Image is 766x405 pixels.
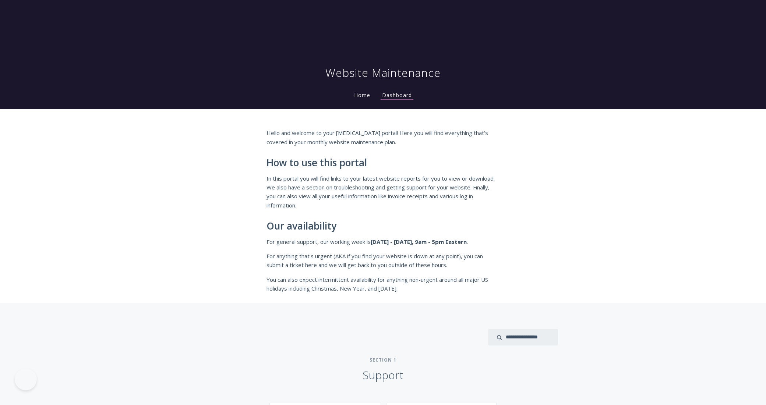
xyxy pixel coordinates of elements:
[266,275,500,293] p: You can also expect intermittent availability for anything non-urgent around all major US holiday...
[371,238,467,245] strong: [DATE] - [DATE], 9am - 5pm Eastern
[266,221,500,232] h2: Our availability
[488,329,558,345] input: search input
[266,174,500,210] p: In this portal you will find links to your latest website reports for you to view or download. We...
[325,65,441,80] h1: Website Maintenance
[15,368,37,390] iframe: Toggle Customer Support
[353,92,372,99] a: Home
[266,252,500,270] p: For anything that's urgent (AKA if you find your website is down at any point), you can submit a ...
[381,92,413,100] a: Dashboard
[266,157,500,168] h2: How to use this portal
[266,237,500,246] p: For general support, our working week is .
[266,128,500,146] p: Hello and welcome to your [MEDICAL_DATA] portal! Here you will find everything that's covered in ...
